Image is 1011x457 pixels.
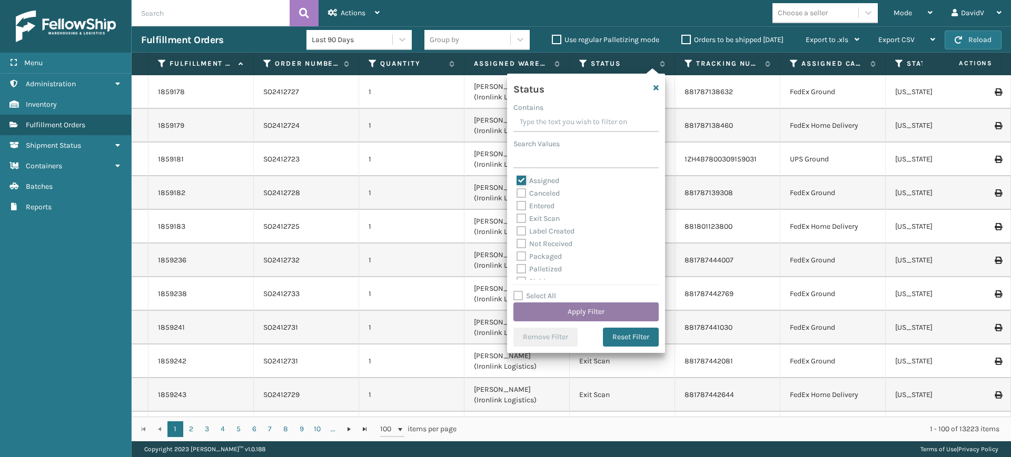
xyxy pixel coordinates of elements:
[158,188,185,198] a: 1859182
[886,143,991,176] td: [US_STATE]
[780,243,886,277] td: FedEx Ground
[920,445,957,453] a: Terms of Use
[513,328,578,347] button: Remove Filter
[886,109,991,143] td: [US_STATE]
[995,290,1001,298] i: Print Label
[780,311,886,344] td: FedEx Ground
[806,35,848,44] span: Export to .xls
[24,58,43,67] span: Menu
[517,227,574,236] label: Label Created
[886,378,991,412] td: [US_STATE]
[158,390,186,400] a: 1859243
[262,421,278,437] a: 7
[685,155,757,164] a: 1ZH4B7800309159031
[158,221,185,232] a: 1859183
[167,421,183,437] a: 1
[464,243,570,277] td: [PERSON_NAME] (Ironlink Logistics)
[570,378,675,412] td: Exit Scan
[26,79,76,88] span: Administration
[696,59,760,68] label: Tracking Number
[254,243,359,277] td: SO2412732
[254,378,359,412] td: SO2412729
[254,210,359,243] td: SO2412725
[380,421,457,437] span: items per page
[894,8,912,17] span: Mode
[359,378,464,412] td: 1
[464,277,570,311] td: [PERSON_NAME] (Ironlink Logistics)
[275,59,339,68] label: Order Number
[780,210,886,243] td: FedEx Home Delivery
[294,421,310,437] a: 9
[552,35,659,44] label: Use regular Palletizing mode
[359,75,464,109] td: 1
[517,176,559,185] label: Assigned
[361,425,369,433] span: Go to the last page
[359,277,464,311] td: 1
[886,344,991,378] td: [US_STATE]
[886,412,991,445] td: [US_STATE]
[685,323,732,332] a: 881787441030
[926,55,999,72] span: Actions
[254,109,359,143] td: SO2412724
[158,255,186,266] a: 1859236
[312,34,393,45] div: Last 90 Days
[474,59,549,68] label: Assigned Warehouse
[886,243,991,277] td: [US_STATE]
[945,31,1002,49] button: Reload
[886,176,991,210] td: [US_STATE]
[995,391,1001,399] i: Print Label
[26,120,85,129] span: Fulfillment Orders
[430,34,459,45] div: Group by
[246,421,262,437] a: 6
[158,356,186,367] a: 1859242
[254,344,359,378] td: SO2412731
[464,344,570,378] td: [PERSON_NAME] (Ironlink Logistics)
[464,311,570,344] td: [PERSON_NAME] (Ironlink Logistics)
[254,143,359,176] td: SO2412723
[685,390,734,399] a: 881787442644
[464,412,570,445] td: [PERSON_NAME] (Ironlink Logistics)
[359,344,464,378] td: 1
[183,421,199,437] a: 2
[158,154,184,165] a: 1859181
[380,59,444,68] label: Quantity
[685,188,733,197] a: 881787139308
[513,291,556,300] label: Select All
[685,222,732,231] a: 881801123800
[464,176,570,210] td: [PERSON_NAME] (Ironlink Logistics)
[464,378,570,412] td: [PERSON_NAME] (Ironlink Logistics)
[278,421,294,437] a: 8
[603,328,659,347] button: Reset Filter
[517,265,562,273] label: Palletized
[591,59,655,68] label: Status
[780,277,886,311] td: FedEx Ground
[231,421,246,437] a: 5
[471,424,999,434] div: 1 - 100 of 13223 items
[464,143,570,176] td: [PERSON_NAME] (Ironlink Logistics)
[158,87,185,97] a: 1859178
[570,344,675,378] td: Exit Scan
[685,87,733,96] a: 881787138632
[995,88,1001,96] i: Print Label
[801,59,865,68] label: Assigned Carrier Service
[359,210,464,243] td: 1
[26,141,81,150] span: Shipment Status
[170,59,233,68] label: Fulfillment Order Id
[26,182,53,191] span: Batches
[345,425,353,433] span: Go to the next page
[144,441,265,457] p: Copyright 2023 [PERSON_NAME]™ v 1.0.188
[780,412,886,445] td: FedEx Home Delivery
[685,121,733,130] a: 881787138460
[780,143,886,176] td: UPS Ground
[780,75,886,109] td: FedEx Ground
[254,412,359,445] td: SO2412742
[359,176,464,210] td: 1
[995,122,1001,129] i: Print Label
[26,202,52,211] span: Reports
[517,277,554,286] label: Picking
[995,223,1001,230] i: Print Label
[780,176,886,210] td: FedEx Ground
[570,412,675,445] td: Exit Scan
[958,445,998,453] a: Privacy Policy
[907,59,970,68] label: State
